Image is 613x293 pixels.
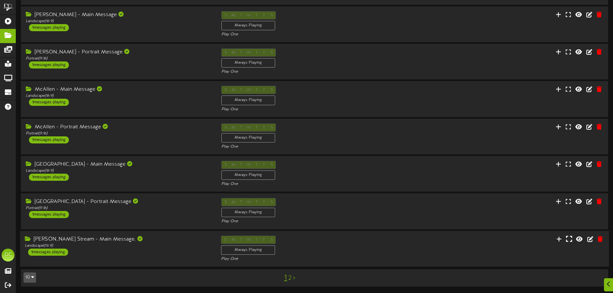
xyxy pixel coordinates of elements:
[26,86,212,93] div: McAllen - Main Message
[221,181,407,187] div: Play One
[221,245,275,254] div: Always Playing
[293,275,295,282] a: >
[26,93,212,99] div: Landscape ( 16:9 )
[221,208,275,217] div: Always Playing
[29,136,69,143] div: 1 messages playing
[29,174,69,181] div: 1 messages playing
[29,211,69,218] div: 1 messages playing
[29,99,69,106] div: 1 messages playing
[221,256,408,262] div: Play One
[221,21,275,30] div: Always Playing
[221,32,407,37] div: Play One
[284,274,287,282] a: 1
[221,219,407,224] div: Play One
[26,161,212,168] div: [GEOGRAPHIC_DATA] - Main Message
[221,144,407,150] div: Play One
[221,133,275,142] div: Always Playing
[221,69,407,75] div: Play One
[26,131,212,136] div: Portrait ( 9:16 )
[29,24,69,31] div: 1 messages playing
[26,19,212,24] div: Landscape ( 16:9 )
[26,168,212,174] div: Landscape ( 16:9 )
[25,235,211,243] div: [PERSON_NAME] Stream - Main Message.
[23,272,36,283] button: 10
[29,61,69,69] div: 1 messages playing
[221,170,275,180] div: Always Playing
[26,49,212,56] div: [PERSON_NAME] - Portrait Message
[26,56,212,61] div: Portrait ( 9:16 )
[26,198,212,206] div: [GEOGRAPHIC_DATA] - Portrait Message
[221,107,407,112] div: Play One
[288,275,292,282] a: 2
[221,58,275,68] div: Always Playing
[221,96,275,105] div: Always Playing
[26,11,212,19] div: [PERSON_NAME] - Main Message
[2,249,14,261] div: DC
[28,249,68,256] div: 1 messages playing
[26,124,212,131] div: McAllen - Portrait Message
[26,206,212,211] div: Portrait ( 9:16 )
[25,243,211,248] div: Landscape ( 16:9 )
